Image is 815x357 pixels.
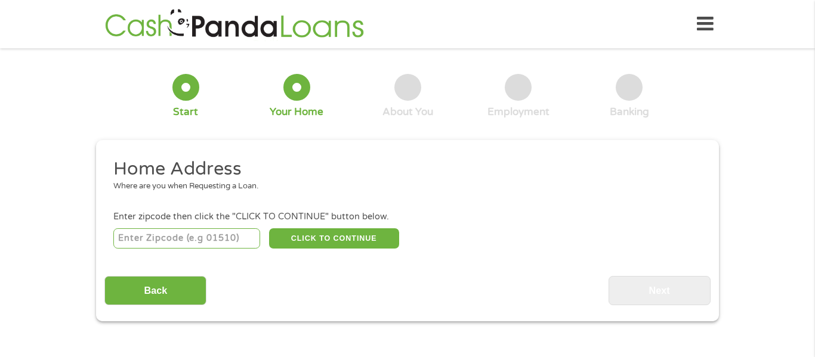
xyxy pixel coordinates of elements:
[113,210,702,223] div: Enter zipcode then click the "CLICK TO CONTINUE" button below.
[104,276,206,305] input: Back
[269,228,399,249] button: CLICK TO CONTINUE
[101,7,368,41] img: GetLoanNow Logo
[113,157,693,181] h2: Home Address
[610,105,649,119] div: Banking
[382,105,433,119] div: About You
[113,228,261,249] input: Enter Zipcode (e.g 01510)
[609,276,711,305] input: Next
[113,181,693,193] div: Where are you when Requesting a Loan.
[173,105,198,119] div: Start
[270,105,323,119] div: Your Home
[487,105,549,119] div: Employment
